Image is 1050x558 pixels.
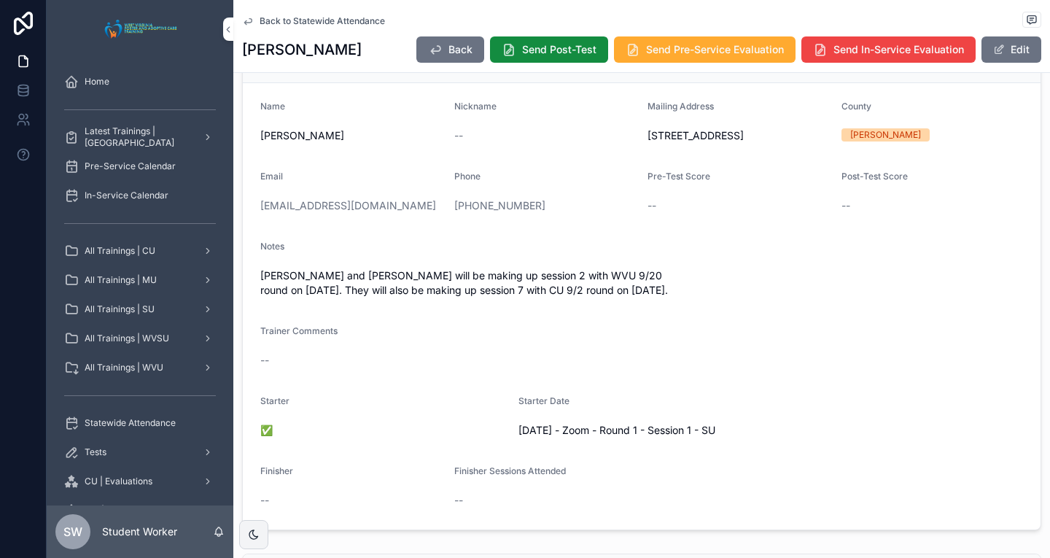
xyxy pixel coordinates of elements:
[260,241,284,252] span: Notes
[841,198,850,213] span: --
[47,58,233,505] div: scrollable content
[85,125,191,149] span: Latest Trainings | [GEOGRAPHIC_DATA]
[85,476,152,487] span: CU | Evaluations
[242,39,362,60] h1: [PERSON_NAME]
[454,198,545,213] a: [PHONE_NUMBER]
[850,128,921,142] div: [PERSON_NAME]
[85,245,155,257] span: All Trainings | CU
[55,439,225,465] a: Tests
[801,36,976,63] button: Send In-Service Evaluation
[416,36,484,63] button: Back
[260,493,269,508] span: --
[454,101,497,112] span: Nickname
[260,395,289,406] span: Starter
[85,76,109,88] span: Home
[833,42,964,57] span: Send In-Service Evaluation
[647,128,830,143] span: [STREET_ADDRESS]
[260,325,338,336] span: Trainer Comments
[518,423,894,438] span: [DATE] - Zoom - Round 1 - Session 1 - SU
[55,354,225,381] a: All Trainings | WVU
[85,160,176,172] span: Pre-Service Calendar
[522,42,596,57] span: Send Post-Test
[841,171,908,182] span: Post-Test Score
[646,42,784,57] span: Send Pre-Service Evaluation
[260,423,507,438] span: ✅
[260,15,385,27] span: Back to Statewide Attendance
[85,190,168,201] span: In-Service Calendar
[647,198,656,213] span: --
[242,15,385,27] a: Back to Statewide Attendance
[55,325,225,352] a: All Trainings | WVSU
[260,353,269,368] span: --
[85,446,106,458] span: Tests
[260,268,1023,298] span: [PERSON_NAME] and [PERSON_NAME] will be making up session 2 with WVU 9/20 round on [DATE]. They w...
[55,468,225,495] a: CU | Evaluations
[85,303,155,315] span: All Trainings | SU
[85,274,157,286] span: All Trainings | MU
[490,36,608,63] button: Send Post-Test
[55,410,225,436] a: Statewide Attendance
[55,497,225,524] a: MU | Evaluations
[260,171,283,182] span: Email
[55,182,225,209] a: In-Service Calendar
[55,267,225,293] a: All Trainings | MU
[454,465,566,476] span: Finisher Sessions Attended
[55,153,225,179] a: Pre-Service Calendar
[518,395,569,406] span: Starter Date
[260,101,285,112] span: Name
[647,101,714,112] span: Mailing Address
[102,524,177,539] p: Student Worker
[55,69,225,95] a: Home
[85,417,176,429] span: Statewide Attendance
[85,505,154,516] span: MU | Evaluations
[647,171,710,182] span: Pre-Test Score
[841,101,871,112] span: County
[260,198,436,213] a: [EMAIL_ADDRESS][DOMAIN_NAME]
[614,36,796,63] button: Send Pre-Service Evaluation
[454,493,463,508] span: --
[260,465,293,476] span: Finisher
[454,128,463,143] span: --
[448,42,472,57] span: Back
[55,238,225,264] a: All Trainings | CU
[260,128,443,143] span: [PERSON_NAME]
[55,296,225,322] a: All Trainings | SU
[55,124,225,150] a: Latest Trainings | [GEOGRAPHIC_DATA]
[101,18,180,41] img: App logo
[454,171,481,182] span: Phone
[63,523,82,540] span: SW
[85,362,163,373] span: All Trainings | WVU
[85,333,169,344] span: All Trainings | WVSU
[981,36,1041,63] button: Edit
